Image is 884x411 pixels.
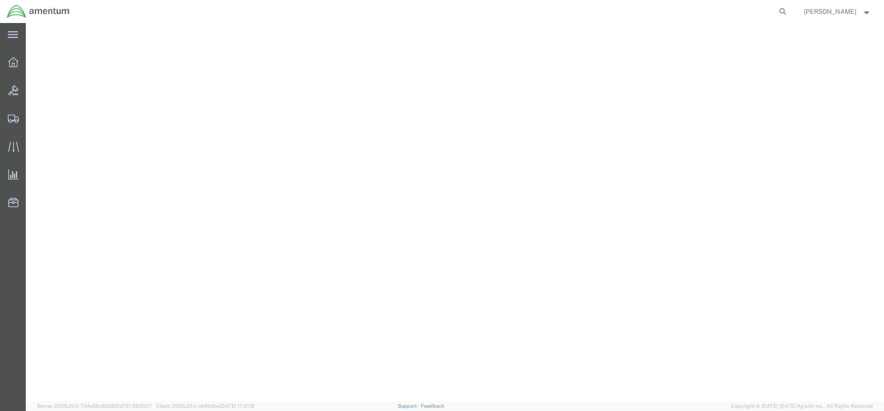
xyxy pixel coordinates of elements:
a: Feedback [421,403,444,409]
iframe: FS Legacy Container [26,23,884,401]
img: logo [6,5,70,18]
span: Server: 2025.20.0-734e5bc92d9 [37,403,152,409]
span: Copyright © [DATE]-[DATE] Agistix Inc., All Rights Reserved [731,402,873,410]
button: [PERSON_NAME] [803,6,872,17]
a: Support [398,403,421,409]
span: Client: 2025.20.0-e640dba [156,403,255,409]
span: [DATE] 09:51:07 [115,403,152,409]
span: [DATE] 17:21:12 [220,403,255,409]
span: Jessica White [804,6,856,17]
